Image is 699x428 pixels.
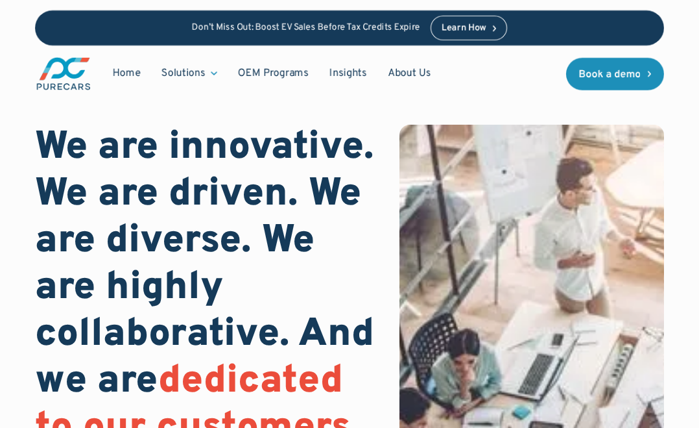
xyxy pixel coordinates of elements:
div: Solutions [151,61,228,86]
div: Book a demo [579,69,641,80]
a: OEM Programs [228,61,319,86]
div: Solutions [161,66,206,81]
img: purecars logo [35,56,92,92]
a: About Us [377,61,442,86]
a: Learn How [431,16,508,40]
div: Learn How [442,24,486,33]
a: Insights [319,61,377,86]
a: Book a demo [566,58,665,90]
a: main [35,56,92,92]
p: Don’t Miss Out: Boost EV Sales Before Tax Credits Expire [192,23,420,34]
a: Home [102,61,151,86]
